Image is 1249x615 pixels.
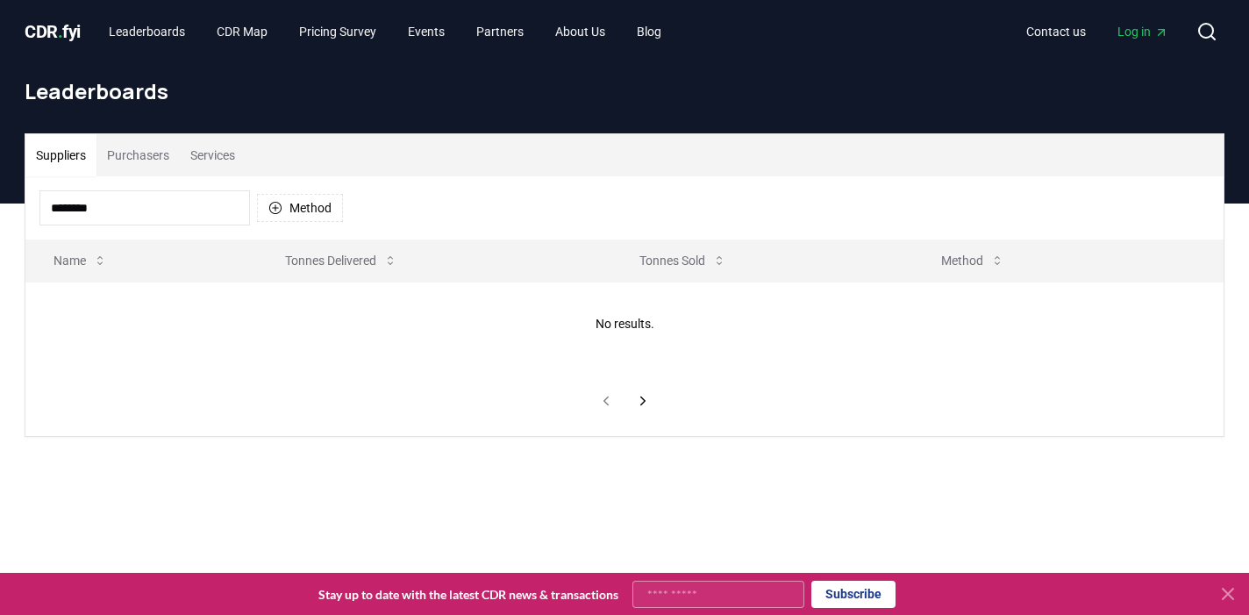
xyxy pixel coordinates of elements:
a: Blog [623,16,675,47]
button: Tonnes Delivered [271,243,411,278]
a: Events [394,16,459,47]
button: Suppliers [25,134,96,176]
td: No results. [25,282,1224,366]
a: Leaderboards [95,16,199,47]
span: . [58,21,63,42]
a: Pricing Survey [285,16,390,47]
a: Contact us [1012,16,1100,47]
span: CDR fyi [25,21,81,42]
span: Log in [1117,23,1168,40]
button: Method [927,243,1018,278]
a: CDR Map [203,16,282,47]
button: Method [257,194,343,222]
h1: Leaderboards [25,77,1224,105]
a: CDR.fyi [25,19,81,44]
button: Tonnes Sold [625,243,740,278]
a: Log in [1103,16,1182,47]
button: Services [180,134,246,176]
nav: Main [1012,16,1182,47]
nav: Main [95,16,675,47]
a: About Us [541,16,619,47]
button: Name [39,243,121,278]
a: Partners [462,16,538,47]
button: next page [628,383,658,418]
button: Purchasers [96,134,180,176]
